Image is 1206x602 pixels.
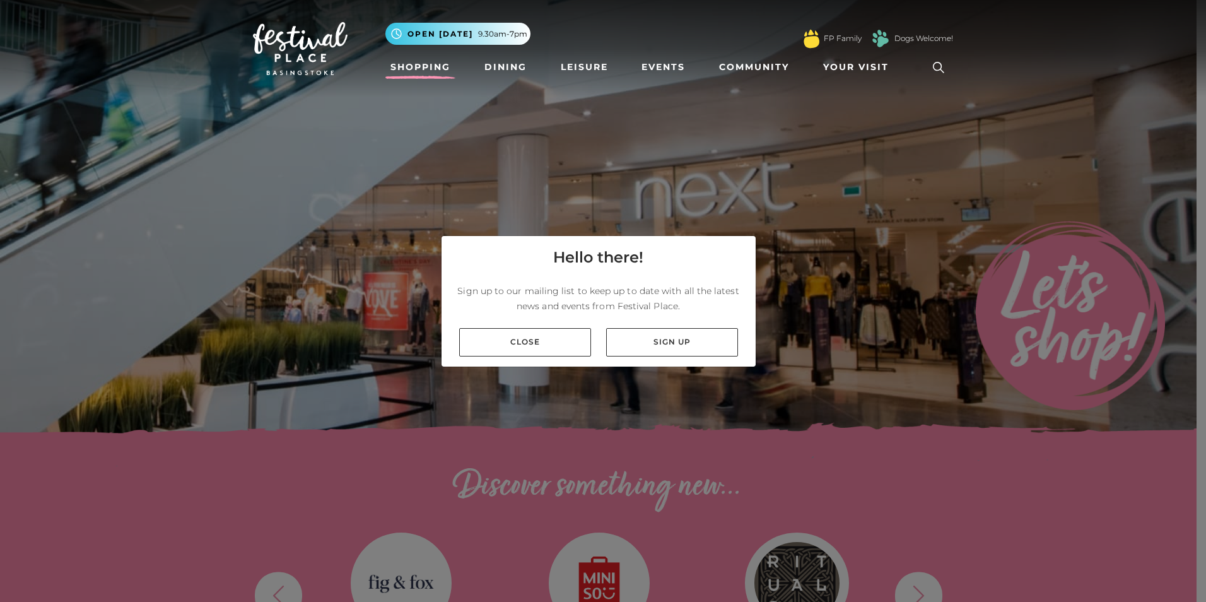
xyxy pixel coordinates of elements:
[407,28,473,40] span: Open [DATE]
[823,61,889,74] span: Your Visit
[478,28,527,40] span: 9.30am-7pm
[385,23,530,45] button: Open [DATE] 9.30am-7pm
[452,283,746,314] p: Sign up to our mailing list to keep up to date with all the latest news and events from Festival ...
[636,56,690,79] a: Events
[479,56,532,79] a: Dining
[556,56,613,79] a: Leisure
[818,56,900,79] a: Your Visit
[824,33,862,44] a: FP Family
[253,22,348,75] img: Festival Place Logo
[894,33,953,44] a: Dogs Welcome!
[606,328,738,357] a: Sign up
[714,56,794,79] a: Community
[459,328,591,357] a: Close
[385,56,455,79] a: Shopping
[553,246,643,269] h4: Hello there!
